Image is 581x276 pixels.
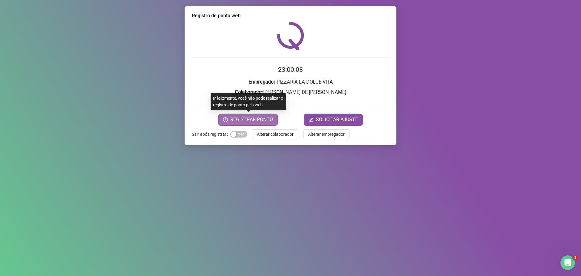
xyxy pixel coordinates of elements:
[573,255,578,260] span: 1
[223,117,228,122] span: clock-circle
[560,255,575,270] iframe: Intercom live chat
[257,131,294,138] span: Alterar colaborador
[304,114,363,126] button: editSOLICITAR AJUSTE
[218,114,278,126] button: REGISTRAR PONTO
[192,78,389,86] h3: : PIZZARIA LA DOLCE VITA
[316,116,358,123] span: SOLICITAR AJUSTE
[248,79,275,85] strong: Empregador
[309,117,313,122] span: edit
[278,66,303,73] time: 23:00:08
[235,89,262,95] strong: Colaborador
[277,22,304,50] img: QRPoint
[230,116,273,123] span: REGISTRAR PONTO
[192,12,389,19] div: Registro de ponto web
[192,88,389,96] h3: : [PERSON_NAME] DE [PERSON_NAME]
[303,129,350,139] button: Alterar empregador
[252,129,298,139] button: Alterar colaborador
[211,93,286,110] div: Infelizmente, você não pode realizar o registro de ponto pela web
[308,131,345,138] span: Alterar empregador
[192,129,230,139] label: Sair após registrar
